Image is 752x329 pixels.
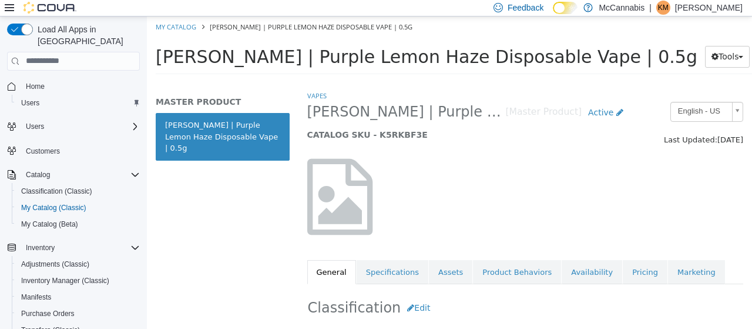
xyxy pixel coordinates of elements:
a: Assets [282,244,325,268]
button: Customers [2,142,145,159]
button: Inventory [21,241,59,255]
a: My Catalog (Classic) [16,201,91,215]
span: English - US [524,86,580,104]
span: Feedback [508,2,543,14]
button: My Catalog (Classic) [12,200,145,216]
span: [PERSON_NAME] | Purple Lemon Haze Disposable Vape | 0.5g [9,30,550,51]
span: Home [26,82,45,91]
span: Active [441,91,466,101]
button: Inventory Manager (Classic) [12,272,145,289]
h5: CATALOG SKU - K5RKBF3E [160,113,483,124]
button: Purchase Orders [12,305,145,322]
span: Classification (Classic) [21,187,92,196]
h5: MASTER PRODUCT [9,80,143,91]
span: Load All Apps in [GEOGRAPHIC_DATA] [33,24,140,47]
span: Inventory Manager (Classic) [16,274,140,288]
span: Customers [26,147,60,156]
a: My Catalog [9,6,49,15]
a: Customers [21,144,65,158]
span: Customers [21,143,140,158]
div: Kaylee McAllister [656,1,670,15]
a: Specifications [210,244,281,268]
a: Home [21,79,49,94]
img: Cova [23,2,76,14]
span: Adjustments (Classic) [21,260,89,269]
button: Classification (Classic) [12,183,145,200]
button: Inventory [2,240,145,256]
button: Edit [254,281,290,303]
button: Manifests [12,289,145,305]
span: [DATE] [570,119,596,128]
a: Manifests [16,290,56,304]
button: Users [21,119,49,134]
span: Dark Mode [553,14,553,15]
span: Users [21,98,39,108]
p: | [649,1,652,15]
span: Users [16,96,140,110]
a: Adjustments (Classic) [16,257,94,271]
span: Manifests [21,293,51,302]
a: General [160,244,209,268]
button: My Catalog (Beta) [12,216,145,232]
a: Purchase Orders [16,307,79,321]
a: Pricing [476,244,521,268]
span: [PERSON_NAME] | Purple Lemon Haze Disposable Vape | 0.5g [160,87,359,105]
input: Dark Mode [553,2,578,14]
a: Availability [415,244,475,268]
button: Users [12,95,145,111]
a: Classification (Classic) [16,184,97,198]
span: Users [26,122,44,131]
a: My Catalog (Beta) [16,217,83,231]
span: My Catalog (Classic) [16,201,140,215]
a: English - US [523,85,596,105]
span: KM [658,1,669,15]
span: [PERSON_NAME] | Purple Lemon Haze Disposable Vape | 0.5g [63,6,266,15]
button: Tools [558,29,603,51]
a: Active [435,85,483,107]
span: My Catalog (Beta) [21,220,78,229]
span: Purchase Orders [21,309,75,318]
span: Inventory [26,243,55,252]
a: Inventory Manager (Classic) [16,274,114,288]
button: Adjustments (Classic) [12,256,145,272]
p: McCannabis [599,1,644,15]
span: Purchase Orders [16,307,140,321]
button: Users [2,118,145,135]
a: Product Behaviors [326,244,414,268]
a: [PERSON_NAME] | Purple Lemon Haze Disposable Vape | 0.5g [9,97,143,144]
span: Adjustments (Classic) [16,257,140,271]
button: Home [2,78,145,95]
button: Catalog [2,167,145,183]
span: Inventory [21,241,140,255]
a: Vapes [160,75,180,84]
a: Marketing [521,244,578,268]
span: Catalog [26,170,50,180]
h2: Classification [161,281,596,303]
span: Users [21,119,140,134]
span: Manifests [16,290,140,304]
span: Classification (Classic) [16,184,140,198]
small: [Master Product] [359,91,435,101]
span: Last Updated: [517,119,570,128]
button: Catalog [21,168,55,182]
p: [PERSON_NAME] [675,1,743,15]
span: My Catalog (Beta) [16,217,140,231]
span: My Catalog (Classic) [21,203,86,212]
a: Users [16,96,44,110]
span: Catalog [21,168,140,182]
span: Inventory Manager (Classic) [21,276,109,285]
span: Home [21,79,140,94]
